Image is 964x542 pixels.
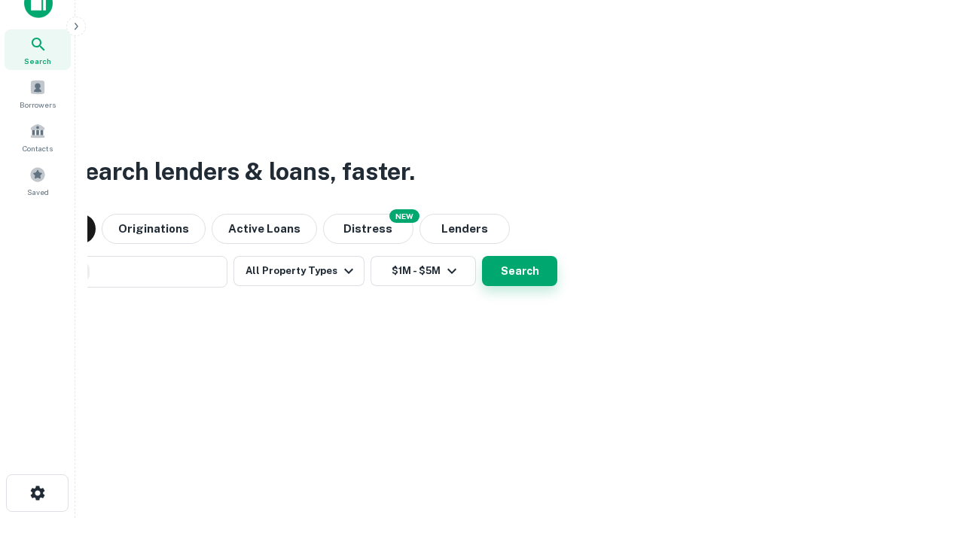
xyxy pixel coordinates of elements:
a: Search [5,29,71,70]
button: Search distressed loans with lien and other non-mortgage details. [323,214,413,244]
button: $1M - $5M [371,256,476,286]
iframe: Chat Widget [889,422,964,494]
span: Saved [27,186,49,198]
span: Contacts [23,142,53,154]
a: Contacts [5,117,71,157]
button: Lenders [419,214,510,244]
a: Borrowers [5,73,71,114]
span: Borrowers [20,99,56,111]
div: NEW [389,209,419,223]
h3: Search lenders & loans, faster. [69,154,415,190]
button: All Property Types [233,256,365,286]
button: Active Loans [212,214,317,244]
span: Search [24,55,51,67]
a: Saved [5,160,71,201]
button: Search [482,256,557,286]
button: Originations [102,214,206,244]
